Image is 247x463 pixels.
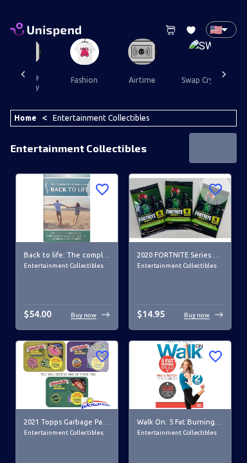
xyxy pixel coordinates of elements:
button: airtime [113,65,171,96]
h6: Back to life: The complete healthy back system DVD - 3 phase workout program [24,250,110,261]
img: Fashion [70,39,99,65]
span: Entertainment Collectibles [137,428,223,438]
div: 🇺🇸 [206,21,237,38]
a: Home [14,114,37,122]
h6: 2020 FORTNITE Series 2 Trading Cards 3-Pack Retail Lot 6 Cards Per Pack 18 Cards total Superior S... [137,250,223,261]
p: Buy now [71,310,96,320]
button: fashion [55,65,113,96]
img: 2020 FORTNITE Series 2 Trading Cards 3-Pack Retail Lot 6 Cards Per Pack 18 Cards total Superior S... [129,174,231,241]
button: swap crypto [171,65,237,96]
span: Entertainment Collectibles [24,261,110,271]
p: Entertainment Collectibles [10,141,147,156]
h6: 2021 Topps Garbage Pail Kids: GPK Goes on Vacation EXCLUSIVE Factory Sealed Collectors TIN with 8... [24,417,110,428]
span: Entertainment Collectibles [137,261,223,271]
img: Airtime [128,39,157,65]
h6: Walk On: 5 Fat Burning Miles Indoor Walking Exercise DVD with [PERSON_NAME] [137,417,223,428]
p: Buy now [184,310,210,320]
img: Walk On: 5 Fat Burning Miles Indoor Walking Exercise DVD with Jessica Smith image [129,341,231,408]
img: 2021 Topps Garbage Pail Kids: GPK Goes on Vacation EXCLUSIVE Factory Sealed Collectors TIN with 8... [16,341,118,408]
span: Entertainment Collectibles [24,428,110,438]
a: Entertainment Collectibles [53,114,149,122]
span: $ 54.00 [24,309,51,319]
img: SWAP CRYPTO [188,39,224,65]
img: Back to life: The complete healthy back system DVD - 3 phase workout program image [16,174,118,241]
div: < [10,110,237,127]
p: 🇺🇸 [210,22,216,37]
span: $ 14.95 [137,309,165,319]
p: Filter [210,143,226,153]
